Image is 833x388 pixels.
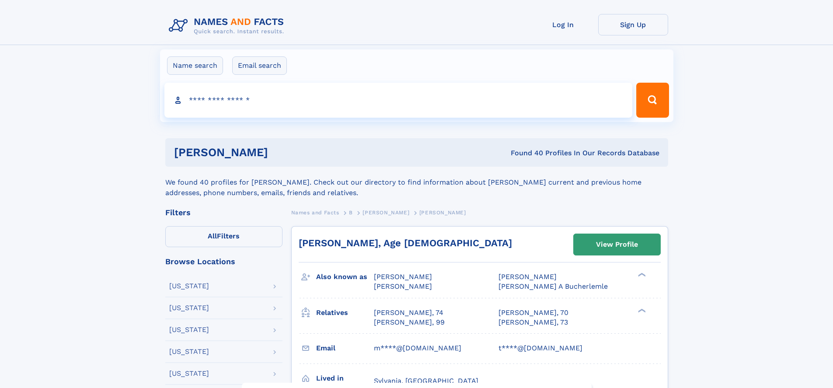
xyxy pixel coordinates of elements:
div: [US_STATE] [169,283,209,290]
a: [PERSON_NAME], 74 [374,308,443,318]
span: All [208,232,217,240]
span: Sylvania, [GEOGRAPHIC_DATA] [374,377,478,385]
span: [PERSON_NAME] [362,210,409,216]
a: Log In [528,14,598,35]
h3: Lived in [316,371,374,386]
button: Search Button [636,83,669,118]
a: View Profile [574,234,660,255]
div: [US_STATE] [169,370,209,377]
img: Logo Names and Facts [165,14,291,38]
div: ❯ [636,308,646,313]
a: [PERSON_NAME] [362,207,409,218]
a: [PERSON_NAME], Age [DEMOGRAPHIC_DATA] [299,238,512,248]
span: [PERSON_NAME] [374,282,432,290]
span: [PERSON_NAME] [374,273,432,281]
input: search input [164,83,633,118]
a: [PERSON_NAME], 70 [498,308,568,318]
a: [PERSON_NAME], 73 [498,318,568,327]
span: [PERSON_NAME] A Bucherlemle [498,282,608,290]
div: [US_STATE] [169,304,209,311]
div: ❯ [636,272,646,278]
a: B [349,207,353,218]
div: View Profile [596,234,638,255]
label: Name search [167,56,223,75]
label: Filters [165,226,282,247]
span: [PERSON_NAME] [498,273,557,281]
div: We found 40 profiles for [PERSON_NAME]. Check out our directory to find information about [PERSON... [165,167,668,198]
h3: Relatives [316,305,374,320]
span: B [349,210,353,216]
div: [US_STATE] [169,326,209,333]
h3: Also known as [316,269,374,284]
label: Email search [232,56,287,75]
span: [PERSON_NAME] [419,210,466,216]
h3: Email [316,341,374,356]
div: Filters [165,209,282,217]
div: Browse Locations [165,258,282,266]
a: [PERSON_NAME], 99 [374,318,445,327]
h1: [PERSON_NAME] [174,147,390,158]
a: Names and Facts [291,207,339,218]
a: Sign Up [598,14,668,35]
div: [US_STATE] [169,348,209,355]
div: Found 40 Profiles In Our Records Database [389,148,659,158]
